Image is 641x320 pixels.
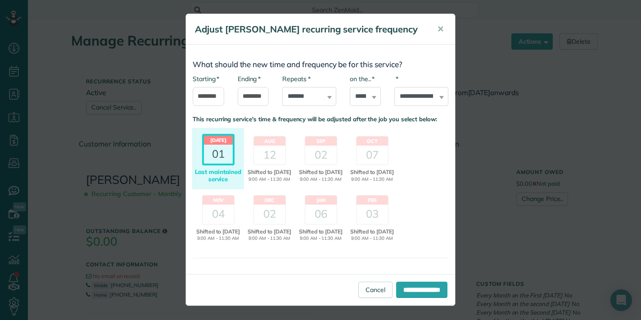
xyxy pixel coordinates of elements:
[245,176,294,183] span: 9:00 AM - 11:30 AM
[193,60,448,69] h3: What should the new time and frequency be for this service?
[350,74,375,83] label: on the..
[254,205,285,224] div: 02
[296,228,345,236] span: Shifted to [DATE]
[254,146,285,165] div: 12
[204,136,233,145] header: [DATE]
[348,176,397,183] span: 9:00 AM - 11:30 AM
[193,115,448,123] p: This recurring service's time & frequency will be adjusted after the job you select below:
[357,205,388,224] div: 03
[254,196,285,205] header: Dec
[358,282,393,298] a: Cancel
[282,74,310,83] label: Repeats
[254,137,285,146] header: Aug
[348,235,397,242] span: 9:00 AM - 11:30 AM
[305,205,337,224] div: 06
[296,235,345,242] span: 9:00 AM - 11:30 AM
[193,74,219,83] label: Starting
[296,176,345,183] span: 9:00 AM - 11:30 AM
[305,196,337,205] header: Jan
[305,146,337,165] div: 02
[238,74,261,83] label: Ending
[194,228,243,236] span: Shifted to [DATE]
[357,137,388,146] header: Oct
[357,146,388,165] div: 07
[245,168,294,176] span: Shifted to [DATE]
[437,24,444,34] span: ✕
[305,137,337,146] header: Sep
[245,228,294,236] span: Shifted to [DATE]
[204,145,233,164] div: 01
[203,205,234,224] div: 04
[348,228,397,236] span: Shifted to [DATE]
[245,235,294,242] span: 9:00 AM - 11:30 AM
[194,235,243,242] span: 9:00 AM - 11:30 AM
[348,168,397,176] span: Shifted to [DATE]
[194,169,243,183] div: Last maintained service
[296,168,345,176] span: Shifted to [DATE]
[357,196,388,205] header: Feb
[203,196,234,205] header: Nov
[195,23,424,36] h5: Adjust [PERSON_NAME] recurring service frequency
